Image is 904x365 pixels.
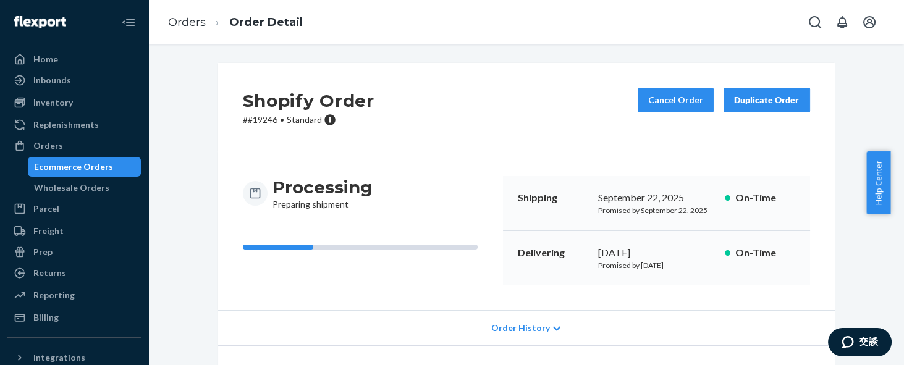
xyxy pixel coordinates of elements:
div: Inventory [33,96,73,109]
div: Prep [33,246,53,258]
a: Home [7,49,141,69]
h2: Shopify Order [243,88,374,114]
div: Ecommerce Orders [34,161,113,173]
a: Orders [168,15,206,29]
a: Reporting [7,285,141,305]
button: Open notifications [830,10,855,35]
button: Duplicate Order [724,88,810,112]
div: Reporting [33,289,75,301]
span: Standard [287,114,322,125]
button: Open Search Box [803,10,827,35]
h3: Processing [272,176,373,198]
a: Returns [7,263,141,283]
p: On-Time [735,246,795,260]
a: Prep [7,242,141,262]
iframe: 開啟您可用於與我們的一個代理交談的 Widget [827,328,892,359]
a: Billing [7,308,141,327]
div: Billing [33,311,59,324]
div: Home [33,53,58,65]
p: Promised by [DATE] [598,260,715,271]
a: Parcel [7,199,141,219]
div: Preparing shipment [272,176,373,211]
div: Duplicate Order [734,94,800,106]
div: Freight [33,225,64,237]
img: Flexport logo [14,16,66,28]
ol: breadcrumbs [158,4,313,41]
a: Replenishments [7,115,141,135]
span: Order History [491,322,550,334]
p: Delivering [518,246,588,260]
button: Close Navigation [116,10,141,35]
a: Inbounds [7,70,141,90]
p: Promised by September 22, 2025 [598,205,715,216]
p: On-Time [735,191,795,205]
a: Wholesale Orders [28,178,142,198]
div: Parcel [33,203,59,215]
div: Orders [33,140,63,152]
div: [DATE] [598,246,715,260]
button: Cancel Order [638,88,714,112]
div: Wholesale Orders [34,182,109,194]
a: Orders [7,136,141,156]
span: • [280,114,284,125]
div: Inbounds [33,74,71,86]
button: Help Center [866,151,890,214]
div: Integrations [33,351,85,364]
p: # #19246 [243,114,374,126]
a: Ecommerce Orders [28,157,142,177]
div: Returns [33,267,66,279]
a: Inventory [7,93,141,112]
div: September 22, 2025 [598,191,715,205]
div: Replenishments [33,119,99,131]
a: Order Detail [229,15,303,29]
button: Open account menu [857,10,882,35]
a: Freight [7,221,141,241]
p: Shipping [518,191,588,205]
